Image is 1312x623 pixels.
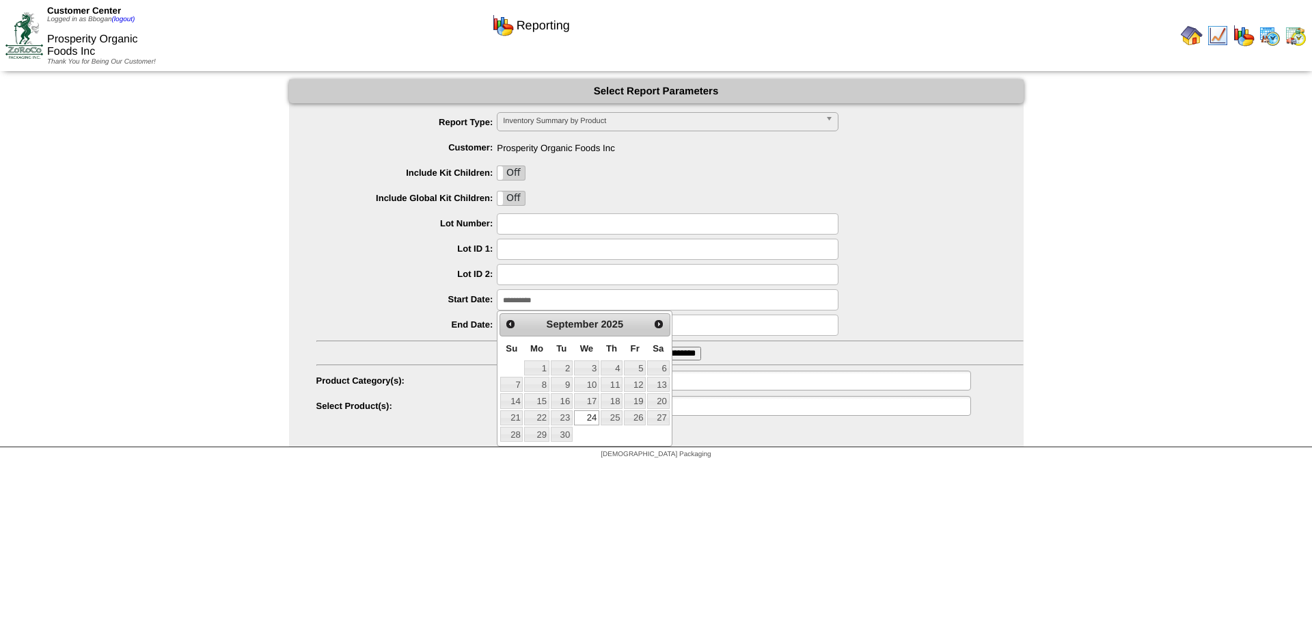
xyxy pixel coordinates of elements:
[316,117,497,127] label: Report Type:
[580,343,594,354] span: Wednesday
[497,191,525,206] div: OnOff
[497,165,525,181] div: OnOff
[497,191,525,205] label: Off
[624,393,646,408] a: 19
[650,315,668,333] a: Next
[524,410,549,425] a: 22
[647,393,669,408] a: 20
[47,5,121,16] span: Customer Center
[624,410,646,425] a: 26
[547,319,599,330] span: September
[601,319,623,330] span: 2025
[500,410,523,425] a: 21
[316,294,497,304] label: Start Date:
[316,243,497,254] label: Lot ID 1:
[524,393,549,408] a: 15
[647,377,669,392] a: 13
[601,393,623,408] a: 18
[551,410,573,425] a: 23
[1181,25,1203,47] img: home.gif
[505,319,516,330] span: Prev
[316,168,497,178] label: Include Kit Children:
[112,16,135,23] a: (logout)
[316,269,497,279] label: Lot ID 2:
[506,343,517,354] span: Sunday
[601,410,623,425] a: 25
[624,360,646,375] a: 5
[574,377,599,392] a: 10
[1207,25,1229,47] img: line_graph.gif
[551,360,573,375] a: 2
[1233,25,1255,47] img: graph.gif
[503,113,820,129] span: Inventory Summary by Product
[316,142,497,153] label: Customer:
[653,319,664,330] span: Next
[1285,25,1307,47] img: calendarinout.gif
[574,393,599,408] a: 17
[556,343,566,354] span: Tuesday
[316,137,1024,153] span: Prosperity Organic Foods Inc
[500,377,523,392] a: 7
[551,393,573,408] a: 16
[601,377,623,392] a: 11
[551,377,573,392] a: 9
[647,360,669,375] a: 6
[500,427,523,442] a: 28
[653,343,664,354] span: Saturday
[316,193,497,203] label: Include Global Kit Children:
[497,166,525,180] label: Off
[47,58,156,66] span: Thank You for Being Our Customer!
[606,343,617,354] span: Thursday
[551,427,573,442] a: 30
[524,360,549,375] a: 1
[517,18,570,33] span: Reporting
[5,12,43,58] img: ZoRoCo_Logo(Green%26Foil)%20jpg.webp
[601,451,711,458] span: [DEMOGRAPHIC_DATA] Packaging
[316,375,497,386] label: Product Category(s):
[631,343,640,354] span: Friday
[647,410,669,425] a: 27
[574,360,599,375] a: 3
[502,315,519,333] a: Prev
[574,410,599,425] a: 24
[500,393,523,408] a: 14
[524,377,549,392] a: 8
[316,218,497,228] label: Lot Number:
[624,377,646,392] a: 12
[524,427,549,442] a: 29
[530,343,543,354] span: Monday
[492,14,514,36] img: graph.gif
[316,401,497,411] label: Select Product(s):
[316,319,497,330] label: End Date:
[47,16,135,23] span: Logged in as Bbogan
[1259,25,1281,47] img: calendarprod.gif
[601,360,623,375] a: 4
[289,79,1024,103] div: Select Report Parameters
[47,34,138,57] span: Prosperity Organic Foods Inc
